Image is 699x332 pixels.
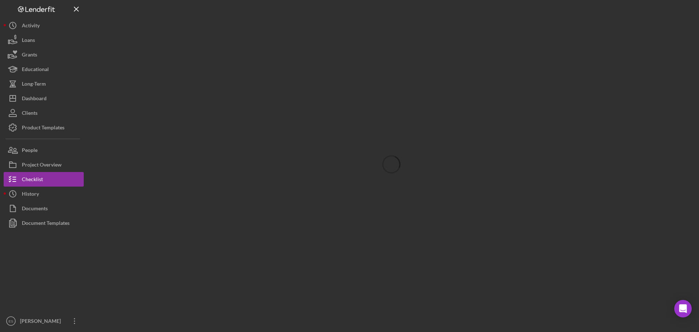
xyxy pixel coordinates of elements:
div: Open Intercom Messenger [674,300,692,317]
text: ES [9,319,13,323]
div: Activity [22,18,40,35]
div: Dashboard [22,91,47,108]
div: Long-Term [22,77,46,93]
div: Document Templates [22,216,70,232]
button: Checklist [4,172,84,187]
div: Educational [22,62,49,78]
button: Dashboard [4,91,84,106]
div: Loans [22,33,35,49]
button: Grants [4,47,84,62]
div: History [22,187,39,203]
button: Loans [4,33,84,47]
div: [PERSON_NAME] [18,314,66,330]
button: Document Templates [4,216,84,230]
div: Product Templates [22,120,64,137]
div: Project Overview [22,157,62,174]
button: ES[PERSON_NAME] [4,314,84,328]
button: History [4,187,84,201]
button: Project Overview [4,157,84,172]
div: Grants [22,47,37,64]
button: Documents [4,201,84,216]
button: People [4,143,84,157]
button: Long-Term [4,77,84,91]
div: Checklist [22,172,43,188]
div: People [22,143,37,159]
button: Clients [4,106,84,120]
button: Activity [4,18,84,33]
div: Documents [22,201,48,218]
button: Educational [4,62,84,77]
button: Product Templates [4,120,84,135]
div: Clients [22,106,37,122]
